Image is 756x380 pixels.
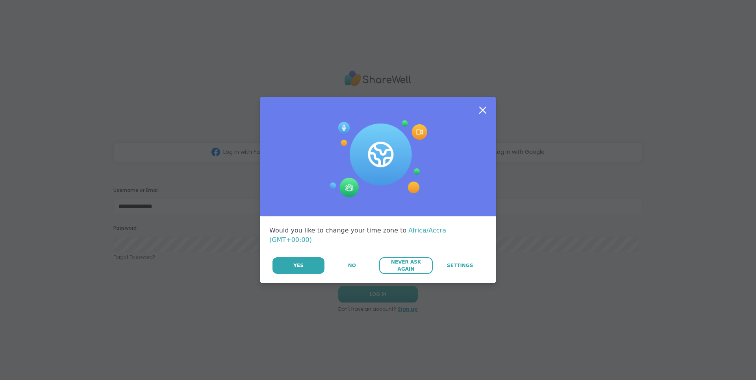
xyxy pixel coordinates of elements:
[434,257,487,274] a: Settings
[348,262,356,269] span: No
[379,257,432,274] button: Never Ask Again
[325,257,378,274] button: No
[269,227,446,243] span: Africa/Accra (GMT+00:00)
[269,226,487,245] div: Would you like to change your time zone to
[383,258,428,273] span: Never Ask Again
[329,120,427,197] img: Session Experience
[293,262,304,269] span: Yes
[272,257,324,274] button: Yes
[447,262,473,269] span: Settings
